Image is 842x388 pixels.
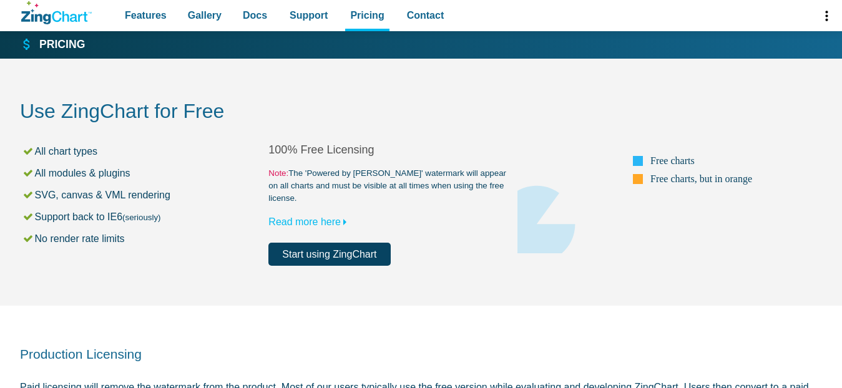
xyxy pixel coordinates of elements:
[125,7,167,24] span: Features
[39,39,85,51] strong: Pricing
[268,168,288,178] span: Note:
[21,37,85,52] a: Pricing
[122,213,160,222] small: (seriously)
[350,7,384,24] span: Pricing
[407,7,444,24] span: Contact
[20,99,822,127] h2: Use ZingChart for Free
[268,167,517,205] small: The 'Powered by [PERSON_NAME]' watermark will appear on all charts and must be visible at all tim...
[268,143,517,157] h2: 100% Free Licensing
[22,208,268,225] li: Support back to IE6
[20,346,822,362] h2: Production Licensing
[188,7,222,24] span: Gallery
[268,243,390,266] a: Start using ZingChart
[22,165,268,182] li: All modules & plugins
[22,230,268,247] li: No render rate limits
[243,7,267,24] span: Docs
[22,143,268,160] li: All chart types
[290,7,328,24] span: Support
[268,216,352,227] a: Read more here
[22,187,268,203] li: SVG, canvas & VML rendering
[21,1,92,24] a: ZingChart Logo. Click to return to the homepage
